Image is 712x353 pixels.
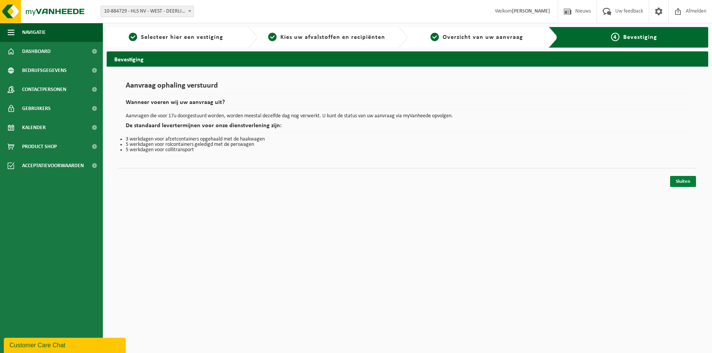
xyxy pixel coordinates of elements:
[129,33,137,41] span: 1
[126,142,689,147] li: 5 werkdagen voor rolcontainers geledigd met de perswagen
[670,176,696,187] a: Sluiten
[126,123,689,133] h2: De standaard levertermijnen voor onze dienstverlening zijn:
[126,147,689,153] li: 5 werkdagen voor collitransport
[512,8,550,14] strong: [PERSON_NAME]
[126,82,689,94] h1: Aanvraag ophaling verstuurd
[411,33,543,42] a: 3Overzicht van uw aanvraag
[22,118,46,137] span: Kalender
[141,34,223,40] span: Selecteer hier een vestiging
[126,99,689,110] h2: Wanneer voeren wij uw aanvraag uit?
[126,113,689,119] p: Aanvragen die voor 17u doorgestuurd worden, worden meestal dezelfde dag nog verwerkt. U kunt de s...
[611,33,619,41] span: 4
[623,34,657,40] span: Bevestiging
[126,137,689,142] li: 3 werkdagen voor afzetcontainers opgehaald met de haakwagen
[101,6,194,17] span: 10-884729 - HLS NV - WEST - DEERLIJK
[280,34,385,40] span: Kies uw afvalstoffen en recipiënten
[22,156,84,175] span: Acceptatievoorwaarden
[430,33,439,41] span: 3
[22,23,46,42] span: Navigatie
[107,51,708,66] h2: Bevestiging
[443,34,523,40] span: Overzicht van uw aanvraag
[22,137,57,156] span: Product Shop
[268,33,277,41] span: 2
[261,33,392,42] a: 2Kies uw afvalstoffen en recipiënten
[4,336,127,353] iframe: chat widget
[22,42,51,61] span: Dashboard
[22,61,67,80] span: Bedrijfsgegevens
[110,33,242,42] a: 1Selecteer hier een vestiging
[22,99,51,118] span: Gebruikers
[22,80,66,99] span: Contactpersonen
